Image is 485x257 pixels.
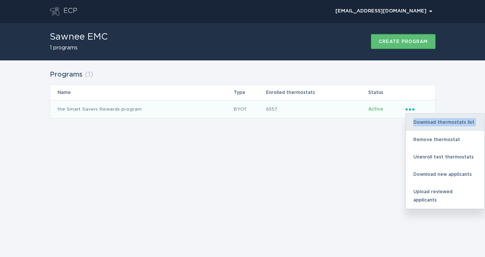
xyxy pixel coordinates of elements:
div: Popover menu [332,6,436,17]
div: Download thermostats list [406,114,484,131]
tr: e1180ed8601f4293959a86bc1c66b268 [50,100,435,118]
td: the Smart Savers Rewards program [50,100,233,118]
td: BYOT [233,100,266,118]
div: [EMAIL_ADDRESS][DOMAIN_NAME] [335,9,432,14]
button: Go to dashboard [50,7,60,16]
tr: Table Headers [50,85,435,100]
div: Create program [379,39,428,44]
span: Active [368,107,383,111]
div: Upload reviewed applicants [406,183,484,209]
div: Unenroll test thermostats [406,148,484,166]
div: Remove thermostat [406,131,484,148]
h1: Sawnee EMC [50,32,108,42]
th: Name [50,85,233,100]
span: ( 1 ) [85,71,93,78]
th: Enrolled thermostats [266,85,368,100]
th: Type [233,85,266,100]
button: Create program [371,34,436,49]
th: Status [368,85,405,100]
h2: Programs [50,68,83,82]
button: Open user account details [332,6,436,17]
h2: 1 programs [50,45,108,51]
div: ECP [63,7,77,16]
td: 6557 [266,100,368,118]
div: Download new applicants [406,166,484,183]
